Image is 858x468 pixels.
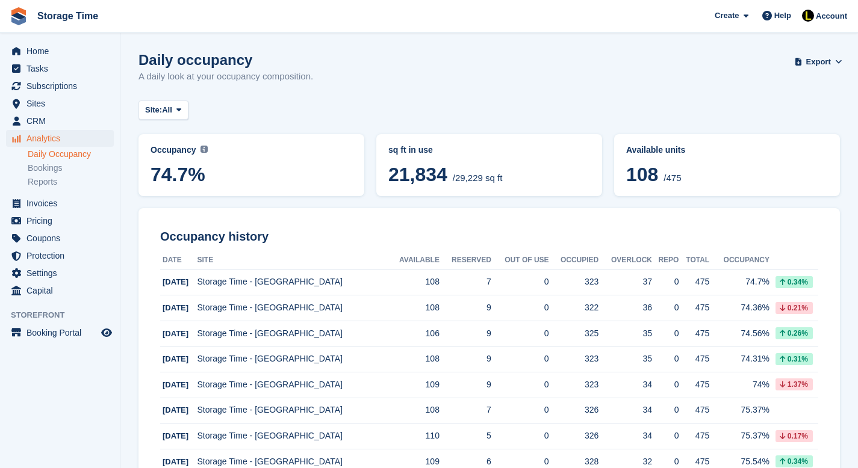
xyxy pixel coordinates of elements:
td: 75.37% [709,398,769,423]
span: Coupons [26,230,99,247]
td: 106 [387,321,440,346]
a: menu [6,112,114,129]
td: Storage Time - [GEOGRAPHIC_DATA] [197,295,387,321]
div: 0.21% [776,302,813,314]
span: /29,229 sq ft [453,173,503,183]
th: Occupied [549,251,599,270]
td: Storage Time - [GEOGRAPHIC_DATA] [197,372,387,398]
span: [DATE] [163,380,188,389]
span: 74.7% [151,164,352,185]
div: 0.34% [776,455,813,467]
span: Create [715,10,739,22]
td: 74.36% [709,295,769,321]
a: Storage Time [33,6,103,26]
div: 0 [652,327,679,340]
div: 0 [652,455,679,468]
td: 475 [679,295,709,321]
a: menu [6,78,114,94]
div: 323 [549,276,599,288]
div: 37 [598,276,652,288]
td: 475 [679,423,709,449]
td: Storage Time - [GEOGRAPHIC_DATA] [197,398,387,423]
td: 7 [440,398,491,423]
span: Storefront [11,309,120,321]
span: Subscriptions [26,78,99,94]
div: 34 [598,404,652,416]
span: Site: [145,104,162,116]
span: CRM [26,112,99,129]
div: 0.31% [776,353,813,365]
span: [DATE] [163,303,188,312]
span: Analytics [26,130,99,147]
div: 0 [652,404,679,416]
span: Help [774,10,791,22]
th: Overlock [598,251,652,270]
td: 108 [387,398,440,423]
a: Reports [28,176,114,188]
td: 108 [387,295,440,321]
div: 323 [549,353,599,365]
span: [DATE] [163,431,188,440]
td: 9 [440,295,491,321]
abbr: Current breakdown of %{unit} occupied [388,144,590,156]
span: [DATE] [163,277,188,286]
td: 0 [491,321,549,346]
a: Preview store [99,325,114,340]
th: Total [679,251,709,270]
div: 0 [652,301,679,314]
td: 9 [440,372,491,398]
td: 0 [491,269,549,295]
span: Export [806,56,831,68]
abbr: Current percentage of units occupied or overlocked [626,144,828,156]
td: Storage Time - [GEOGRAPHIC_DATA] [197,269,387,295]
a: menu [6,282,114,299]
td: 9 [440,321,491,346]
td: Storage Time - [GEOGRAPHIC_DATA] [197,346,387,372]
a: Daily Occupancy [28,149,114,160]
h2: Occupancy history [160,230,818,244]
span: Occupancy [151,145,196,155]
span: [DATE] [163,405,188,414]
div: 32 [598,455,652,468]
span: All [162,104,172,116]
a: menu [6,230,114,247]
th: Site [197,251,387,270]
td: 0 [491,346,549,372]
div: 325 [549,327,599,340]
th: Repo [652,251,679,270]
td: 108 [387,269,440,295]
span: 21,834 [388,164,447,185]
a: menu [6,43,114,60]
div: 35 [598,353,652,365]
span: Available units [626,145,685,155]
span: Pricing [26,212,99,229]
button: Export [797,52,840,72]
td: 75.37% [709,423,769,449]
span: Invoices [26,195,99,212]
div: 322 [549,301,599,314]
img: Laaibah Sarwar [802,10,814,22]
span: Protection [26,247,99,264]
div: 34 [598,430,652,442]
td: 7 [440,269,491,295]
a: menu [6,60,114,77]
img: stora-icon-8386f47178a22dfd0bd8f6a31ec36ba5ce8667c1dd55bd0f319d3a0aa187defe.svg [10,7,28,25]
div: 0.34% [776,276,813,288]
td: 475 [679,346,709,372]
td: Storage Time - [GEOGRAPHIC_DATA] [197,321,387,346]
td: 74% [709,372,769,398]
h1: Daily occupancy [138,52,313,68]
a: menu [6,130,114,147]
span: sq ft in use [388,145,433,155]
div: 1.37% [776,378,813,390]
th: Available [387,251,440,270]
a: Bookings [28,162,114,174]
td: 74.56% [709,321,769,346]
a: menu [6,212,114,229]
span: [DATE] [163,354,188,363]
button: Site: All [138,100,188,120]
td: 0 [491,372,549,398]
a: menu [6,195,114,212]
div: 328 [549,455,599,468]
td: 475 [679,398,709,423]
